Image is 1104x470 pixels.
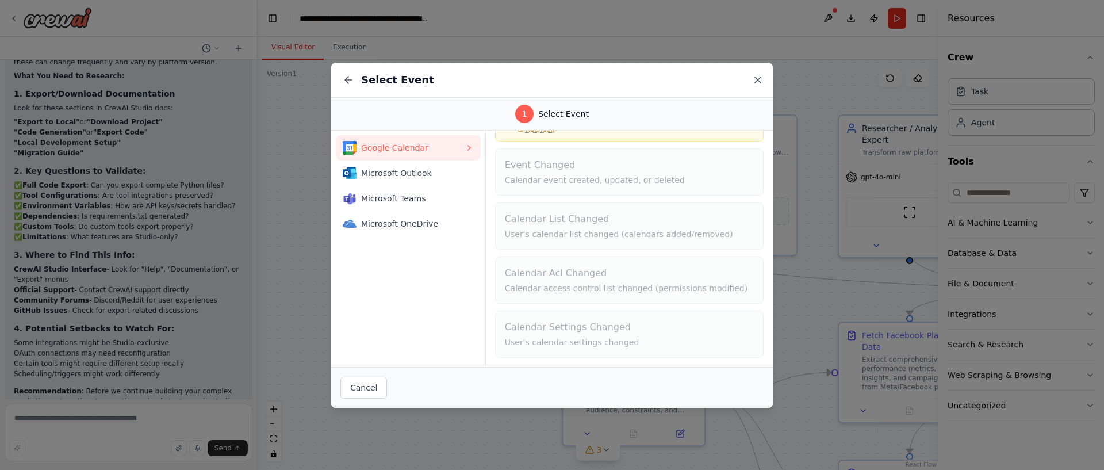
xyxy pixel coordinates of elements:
h4: Calendar List Changed [505,212,754,226]
p: Calendar event created, updated, or deleted [505,174,754,186]
button: Calendar List ChangedUser's calendar list changed (calendars added/removed) [495,202,764,250]
img: Microsoft Outlook [343,166,356,180]
h4: Calendar Acl Changed [505,266,754,280]
button: Event ChangedCalendar event created, updated, or deleted [495,148,764,196]
h4: Calendar Settings Changed [505,320,754,334]
span: Microsoft Teams [361,193,465,204]
button: Google CalendarGoogle Calendar [336,135,481,161]
span: Google Calendar [361,142,465,154]
h4: Event Changed [505,158,754,172]
button: Microsoft OneDriveMicrosoft OneDrive [336,211,481,236]
span: Select Event [538,108,589,120]
button: Calendar Settings ChangedUser's calendar settings changed [495,311,764,358]
p: User's calendar list changed (calendars added/removed) [505,228,754,240]
img: Google Calendar [343,141,356,155]
p: Calendar access control list changed (permissions modified) [505,282,754,294]
button: Microsoft OutlookMicrosoft Outlook [336,161,481,186]
button: Cancel [340,377,387,399]
button: Microsoft TeamsMicrosoft Teams [336,186,481,211]
span: Microsoft Outlook [361,167,465,179]
img: Microsoft Teams [343,192,356,205]
button: Calendar Acl ChangedCalendar access control list changed (permissions modified) [495,257,764,304]
p: User's calendar settings changed [505,337,754,348]
img: Microsoft OneDrive [343,217,356,231]
span: Microsoft OneDrive [361,218,465,230]
h2: Select Event [361,72,434,88]
div: 1 [515,105,534,123]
